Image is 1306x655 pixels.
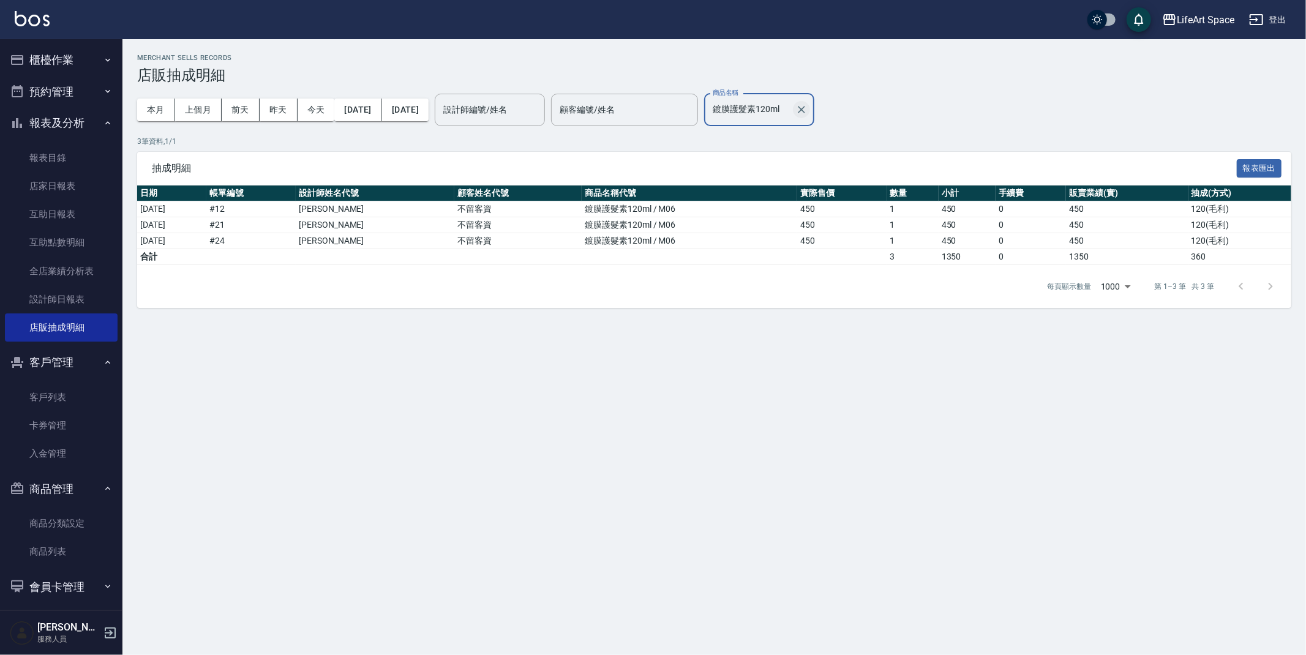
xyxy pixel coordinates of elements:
th: 帳單編號 [206,185,296,201]
td: # 24 [206,233,296,249]
td: 120 ( 毛利 ) [1188,201,1291,217]
td: 450 [939,201,996,217]
a: 客戶列表 [5,383,118,411]
td: [PERSON_NAME] [296,201,454,217]
td: [PERSON_NAME] [296,217,454,233]
th: 設計師姓名代號 [296,185,454,201]
button: 客戶管理 [5,346,118,378]
td: 450 [939,217,996,233]
a: 商品列表 [5,537,118,566]
p: 第 1–3 筆 共 3 筆 [1155,281,1214,292]
a: 店家日報表 [5,172,118,200]
td: [DATE] [137,233,206,249]
td: 450 [1066,233,1188,249]
a: 卡券管理 [5,411,118,440]
a: 商品分類設定 [5,509,118,537]
button: 上個月 [175,99,222,121]
td: 0 [996,217,1066,233]
a: 入金管理 [5,440,118,468]
img: Person [10,621,34,645]
button: 登出 [1244,9,1291,31]
h2: Merchant Sells Records [137,54,1291,62]
td: 鍍膜護髮素120ml / M06 [582,201,797,217]
th: 抽成(方式) [1188,185,1291,201]
div: LifeArt Space [1177,12,1234,28]
button: 會員卡管理 [5,571,118,603]
button: Clear [793,101,810,118]
a: 報表目錄 [5,144,118,172]
th: 日期 [137,185,206,201]
button: LifeArt Space [1157,7,1239,32]
label: 商品名稱 [713,88,738,97]
td: 1 [887,233,939,249]
th: 手續費 [996,185,1066,201]
button: 紅利點數設定 [5,602,118,634]
td: # 12 [206,201,296,217]
button: 櫃檯作業 [5,44,118,76]
td: 鍍膜護髮素120ml / M06 [582,233,797,249]
td: 450 [939,233,996,249]
td: 450 [1066,201,1188,217]
a: 互助日報表 [5,200,118,228]
td: 0 [996,201,1066,217]
td: [DATE] [137,217,206,233]
td: 鍍膜護髮素120ml / M06 [582,217,797,233]
button: [DATE] [334,99,381,121]
td: 450 [797,217,887,233]
td: 1350 [939,249,996,265]
td: 450 [797,201,887,217]
button: 預約管理 [5,76,118,108]
th: 小計 [939,185,996,201]
th: 實際售價 [797,185,887,201]
a: 設計師日報表 [5,285,118,313]
a: 店販抽成明細 [5,313,118,342]
td: 120 ( 毛利 ) [1188,233,1291,249]
a: 互助點數明細 [5,228,118,256]
button: save [1127,7,1151,32]
td: [PERSON_NAME] [296,233,454,249]
td: 450 [797,233,887,249]
td: 1 [887,217,939,233]
p: 每頁顯示數量 [1047,281,1091,292]
td: 120 ( 毛利 ) [1188,217,1291,233]
td: 不留客資 [454,217,582,233]
th: 數量 [887,185,939,201]
td: # 21 [206,217,296,233]
button: 商品管理 [5,473,118,505]
th: 顧客姓名代號 [454,185,582,201]
p: 3 筆資料, 1 / 1 [137,136,1291,147]
button: [DATE] [382,99,429,121]
td: 0 [996,249,1066,265]
a: 報表匯出 [1237,162,1282,173]
td: 合計 [137,249,206,265]
td: 1350 [1066,249,1188,265]
td: 360 [1188,249,1291,265]
a: 全店業績分析表 [5,257,118,285]
button: 本月 [137,99,175,121]
button: 前天 [222,99,260,121]
th: 販賣業績(實) [1066,185,1188,201]
p: 服務人員 [37,634,100,645]
button: 昨天 [260,99,298,121]
td: 1 [887,201,939,217]
td: 3 [887,249,939,265]
h5: [PERSON_NAME] [37,621,100,634]
button: 今天 [298,99,335,121]
div: 1000 [1096,270,1135,303]
h3: 店販抽成明細 [137,67,1291,84]
td: 不留客資 [454,233,582,249]
td: [DATE] [137,201,206,217]
span: 抽成明細 [152,162,1237,174]
img: Logo [15,11,50,26]
td: 0 [996,233,1066,249]
td: 不留客資 [454,201,582,217]
button: 報表及分析 [5,107,118,139]
td: 450 [1066,217,1188,233]
th: 商品名稱代號 [582,185,797,201]
button: 報表匯出 [1237,159,1282,178]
